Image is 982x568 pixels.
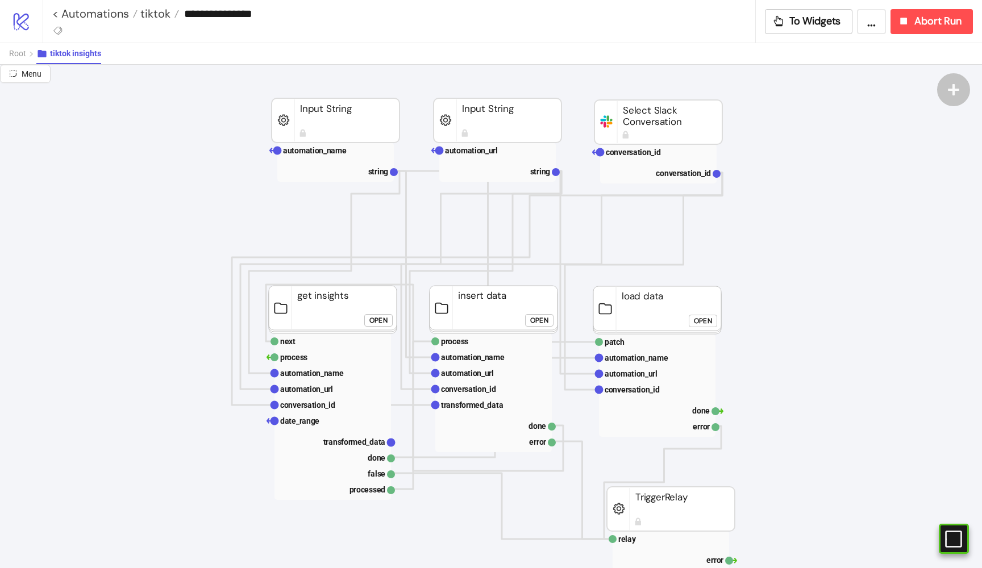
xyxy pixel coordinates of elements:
span: tiktok insights [50,49,101,58]
span: Abort Run [914,15,962,28]
text: conversation_id [280,400,335,410]
span: tiktok [138,6,170,21]
text: conversation_id [606,148,661,157]
text: patch [605,337,625,346]
text: transformed_data [323,437,386,446]
text: date_range [280,416,319,425]
text: next [280,337,296,346]
text: string [368,167,389,176]
text: automation_name [283,146,347,155]
text: automation_name [605,353,668,362]
text: automation_url [280,385,333,394]
a: < Automations [52,8,138,19]
text: process [280,353,307,362]
text: conversation_id [656,169,711,178]
button: Open [364,314,393,327]
div: Open [369,314,388,327]
text: automation_url [445,146,498,155]
button: ... [857,9,886,34]
a: tiktok [138,8,179,19]
div: Open [694,314,712,327]
text: conversation_id [605,385,660,394]
button: Open [525,314,554,327]
text: automation_url [441,369,494,378]
text: transformed_data [441,400,504,410]
text: automation_name [441,353,505,362]
text: string [530,167,551,176]
span: Root [9,49,26,58]
text: conversation_id [441,385,496,394]
span: Menu [22,69,41,78]
button: Abort Run [891,9,973,34]
span: radius-bottomright [9,69,17,77]
text: relay [618,534,636,544]
button: tiktok insights [36,43,101,64]
text: automation_name [280,369,344,378]
text: automation_url [605,369,658,378]
button: Root [9,43,36,64]
text: process [441,337,468,346]
span: To Widgets [789,15,841,28]
button: To Widgets [765,9,853,34]
button: Open [689,315,717,327]
div: Open [530,314,548,327]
